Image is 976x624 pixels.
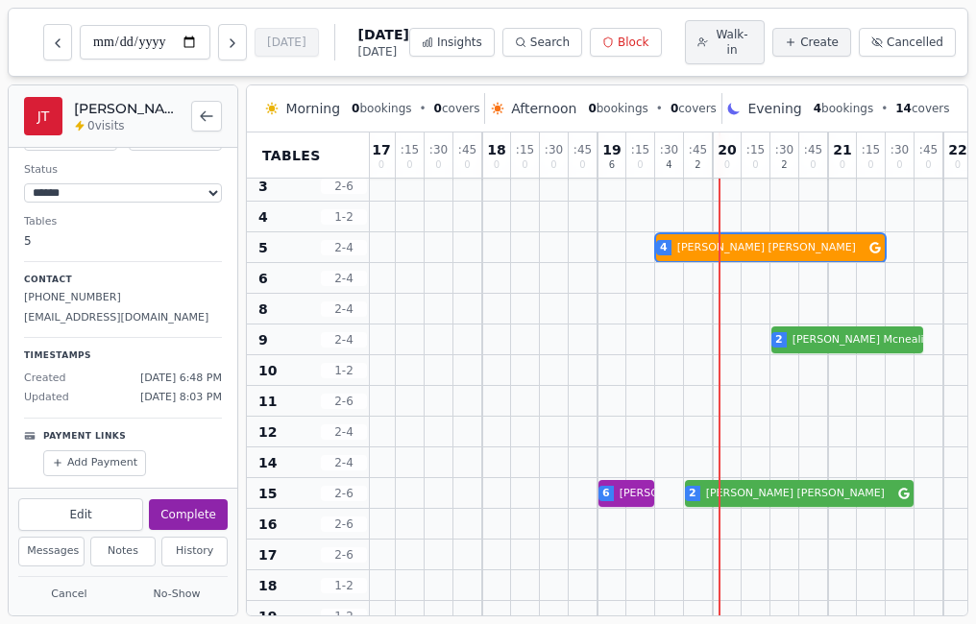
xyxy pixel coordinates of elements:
[588,102,596,115] span: 0
[321,179,367,194] span: 2 - 6
[579,160,585,170] span: 0
[24,97,62,135] div: JT
[550,160,556,170] span: 0
[74,99,180,118] h2: [PERSON_NAME] [PERSON_NAME]
[631,144,649,156] span: : 15
[494,160,500,170] span: 0
[161,537,228,566] button: History
[218,24,247,60] button: Next day
[321,301,367,317] span: 2 - 4
[126,583,228,607] button: No-Show
[24,390,69,406] span: Updated
[24,214,222,230] dt: Tables
[511,99,576,118] span: Afternoon
[437,35,482,50] span: Insights
[896,160,902,170] span: 0
[752,160,758,170] span: 0
[321,363,367,378] span: 1 - 2
[191,101,222,132] button: Back to bookings list
[378,160,384,170] span: 0
[522,160,527,170] span: 0
[781,160,787,170] span: 2
[43,430,126,444] p: Payment Links
[90,537,157,566] button: Notes
[895,102,912,115] span: 14
[321,455,367,470] span: 2 - 4
[464,160,470,170] span: 0
[573,144,592,156] span: : 45
[545,144,563,156] span: : 30
[656,101,663,116] span: •
[258,361,277,380] span: 10
[434,101,480,116] span: covers
[502,28,582,57] button: Search
[616,486,798,502] span: [PERSON_NAME] [PERSON_NAME]
[406,160,412,170] span: 0
[24,232,222,250] dd: 5
[87,118,125,133] span: 0 visits
[660,144,678,156] span: : 30
[321,609,367,624] span: 1 - 2
[258,238,268,257] span: 5
[372,143,390,156] span: 17
[590,28,661,57] button: Block
[602,486,610,502] span: 6
[255,28,319,57] button: [DATE]
[891,144,909,156] span: : 30
[618,35,648,50] span: Block
[420,101,427,116] span: •
[409,28,495,57] button: Insights
[609,160,615,170] span: 6
[602,143,621,156] span: 19
[262,146,321,165] span: Tables
[867,160,873,170] span: 0
[352,102,359,115] span: 0
[321,271,367,286] span: 2 - 4
[458,144,476,156] span: : 45
[258,422,277,442] span: 12
[814,101,873,116] span: bookings
[718,143,736,156] span: 20
[833,143,851,156] span: 21
[671,102,678,115] span: 0
[689,486,696,502] span: 2
[321,578,367,593] span: 1 - 2
[258,177,268,196] span: 3
[24,162,222,179] dt: Status
[660,240,668,256] span: 4
[637,160,643,170] span: 0
[24,290,222,306] p: [PHONE_NUMBER]
[258,484,277,503] span: 15
[258,300,268,319] span: 8
[258,392,277,411] span: 11
[702,486,896,502] span: [PERSON_NAME] [PERSON_NAME]
[487,143,505,156] span: 18
[429,144,448,156] span: : 30
[24,371,66,387] span: Created
[149,499,228,530] button: Complete
[695,160,700,170] span: 2
[804,144,822,156] span: : 45
[810,160,816,170] span: 0
[814,102,821,115] span: 4
[746,144,765,156] span: : 15
[925,160,931,170] span: 0
[712,27,752,58] span: Walk-in
[434,102,442,115] span: 0
[321,209,367,225] span: 1 - 2
[321,486,367,501] span: 2 - 6
[258,207,268,227] span: 4
[881,101,888,116] span: •
[671,101,717,116] span: covers
[895,101,949,116] span: covers
[18,583,120,607] button: Cancel
[955,160,961,170] span: 0
[789,332,930,348] span: [PERSON_NAME] Mcnealis
[800,35,839,50] span: Create
[775,332,783,348] span: 2
[258,576,277,595] span: 18
[285,99,340,118] span: Morning
[18,537,85,566] button: Messages
[689,144,707,156] span: : 45
[358,44,409,60] span: [DATE]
